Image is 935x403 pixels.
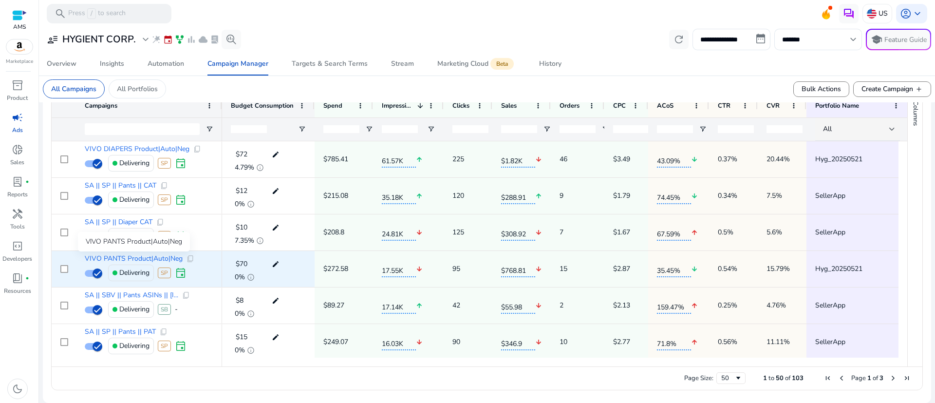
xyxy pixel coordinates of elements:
[824,374,832,382] div: First Page
[501,151,535,168] span: $1.82K
[792,374,804,383] span: 103
[85,292,178,299] span: SA || SBV || Pants ASINs || [I...
[87,8,96,19] span: /
[187,35,196,44] span: bar_chart
[269,330,282,345] mat-icon: edit
[382,297,416,314] span: 17.14K
[12,126,23,134] p: Ads
[269,184,282,198] mat-icon: edit
[175,230,187,242] span: event
[247,200,255,208] span: info
[815,101,859,110] span: Portfolio Name
[912,8,923,19] span: keyboard_arrow_down
[175,35,185,44] span: family_history
[10,222,25,231] p: Tools
[323,222,344,242] p: $208.8
[163,35,173,44] span: event
[718,259,737,279] p: 0.54%
[175,267,187,279] span: event
[501,261,535,277] span: $768.81
[501,188,535,204] span: $288.91
[691,186,698,206] mat-icon: arrow_downward
[911,101,920,126] span: Columns
[225,34,237,45] span: search_insights
[119,153,150,173] p: Delivering
[269,257,282,271] mat-icon: edit
[452,149,464,169] p: 225
[12,272,23,284] span: book_4
[382,261,416,277] span: 17.55K
[815,295,900,315] span: SellerApp
[437,60,516,68] div: Marketing Cloud
[25,276,29,280] span: fiber_manual_record
[416,296,423,316] mat-icon: arrow_upward
[657,224,691,241] span: 67.59%
[815,186,900,206] span: SellerApp
[416,186,423,206] mat-icon: arrow_upward
[47,60,76,67] div: Overview
[915,85,923,93] span: add
[365,125,373,133] button: Open Filter Menu
[7,94,28,102] p: Product
[119,263,150,283] p: Delivering
[140,34,151,45] span: expand_more
[721,374,734,383] div: 50
[269,293,282,308] mat-icon: edit
[85,101,117,110] span: Campaigns
[158,231,171,242] span: SP
[85,146,189,153] span: VIVO DIAPERS Product|Auto|Neg
[235,237,254,244] span: 7.35%
[236,186,247,195] span: $12
[815,259,900,279] span: Hyg_20250521
[175,340,187,352] span: event
[613,295,630,315] p: $2.13
[85,182,156,189] span: SA || SP || Pants || CAT
[879,5,888,22] p: US
[763,374,767,383] span: 1
[12,176,23,188] span: lab_profile
[158,304,171,315] span: SB
[867,9,877,19] img: us.svg
[673,34,685,45] span: refresh
[815,222,900,242] span: SellerApp
[560,332,567,352] p: 10
[236,150,247,159] span: $72
[25,180,29,184] span: fiber_manual_record
[867,374,871,383] span: 1
[175,299,178,319] div: -
[613,186,630,206] p: $1.79
[416,332,423,352] mat-icon: arrow_downward
[768,374,774,383] span: to
[236,296,243,305] span: $8
[501,101,517,110] span: Sales
[247,310,255,318] span: info
[601,125,609,133] button: Open Filter Menu
[236,223,247,232] span: $10
[613,259,630,279] p: $2.87
[767,101,780,110] span: CVR
[323,332,348,352] p: $249.07
[198,35,208,44] span: cloud
[767,149,790,169] p: 20.44%
[158,341,171,351] span: SP
[12,383,23,395] span: dark_mode
[193,145,201,153] span: content_copy
[236,259,247,269] span: $70
[560,101,580,110] span: Orders
[323,149,348,169] p: $785.41
[269,220,282,235] mat-icon: edit
[851,374,866,383] span: Page
[323,101,342,110] span: Spend
[452,101,469,110] span: Clicks
[691,223,698,243] mat-icon: arrow_upward
[51,84,96,94] p: All Campaigns
[613,222,630,242] p: $1.67
[452,295,460,315] p: 42
[416,259,423,279] mat-icon: arrow_downward
[235,274,245,281] span: 0%
[543,125,551,133] button: Open Filter Menu
[815,149,900,169] span: Hyg_20250521
[382,151,416,168] span: 61.57K
[767,186,782,206] p: 7.5%
[119,336,150,356] p: Delivering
